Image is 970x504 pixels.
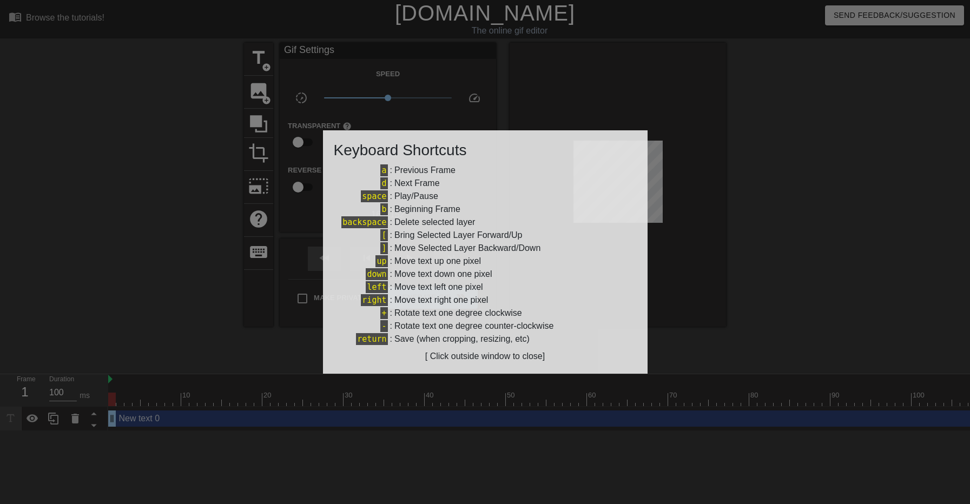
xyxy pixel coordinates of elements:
div: : [334,229,637,242]
div: Previous Frame [394,164,456,177]
h3: Keyboard Shortcuts [334,141,637,160]
div: Move text right one pixel [394,294,488,307]
span: left [366,281,387,293]
span: return [356,333,387,345]
div: Move text down one pixel [394,268,492,281]
span: space [361,190,387,202]
div: [ Click outside window to close] [334,350,637,363]
div: : [334,164,637,177]
span: right [361,294,387,306]
div: : [334,203,637,216]
div: Rotate text one degree clockwise [394,307,522,320]
span: + [380,307,387,319]
div: Rotate text one degree counter-clockwise [394,320,553,333]
div: : [334,294,637,307]
div: : [334,216,637,229]
div: : [334,307,637,320]
div: : [334,190,637,203]
span: b [380,203,387,215]
span: - [380,320,387,332]
span: down [366,268,387,280]
span: up [375,255,387,267]
div: : [334,242,637,255]
div: : [334,281,637,294]
span: d [380,177,387,189]
div: Beginning Frame [394,203,460,216]
div: : [334,320,637,333]
div: Next Frame [394,177,440,190]
span: [ [380,229,387,241]
div: Play/Pause [394,190,438,203]
div: Bring Selected Layer Forward/Up [394,229,523,242]
span: a [380,164,387,176]
span: backspace [341,216,387,228]
div: Move Selected Layer Backward/Down [394,242,540,255]
div: : [334,268,637,281]
div: Move text left one pixel [394,281,483,294]
div: : [334,333,637,346]
div: Move text up one pixel [394,255,481,268]
div: Delete selected layer [394,216,475,229]
span: ] [380,242,387,254]
div: : [334,255,637,268]
div: : [334,177,637,190]
div: Save (when cropping, resizing, etc) [394,333,530,346]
